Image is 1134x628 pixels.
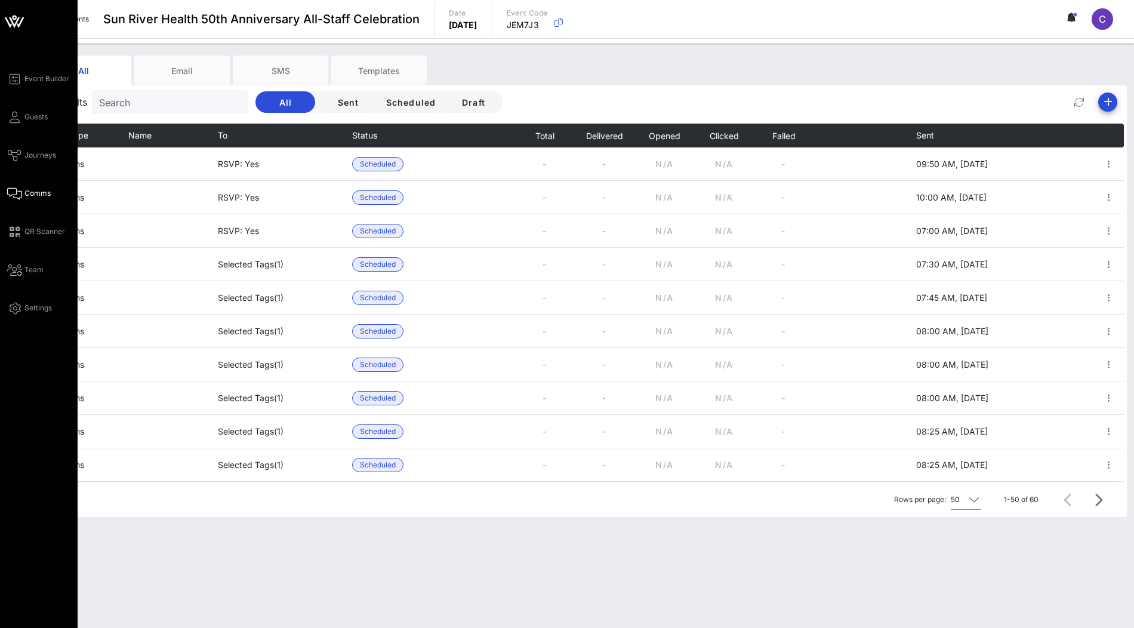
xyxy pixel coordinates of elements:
span: Comms [24,188,51,199]
span: Draft [453,97,494,107]
button: Next page [1087,489,1109,510]
span: Settings [24,303,52,313]
button: All [255,91,315,113]
span: Name [128,130,152,140]
th: Total [515,124,575,147]
td: sms [69,248,128,281]
span: Scheduled [360,392,396,405]
button: Failed [772,124,796,147]
span: Sun River Health 50th Anniversary All-Staff Celebration [103,10,420,28]
span: Status [352,130,377,140]
a: Comms [7,186,51,201]
span: Scheduled [360,224,396,238]
span: Journeys [24,150,56,161]
span: 07:00 AM, [DATE] [916,226,988,236]
th: Opened [634,124,694,147]
button: Clicked [709,124,739,147]
a: Team [7,263,44,277]
td: Selected Tags (1) [218,381,352,415]
span: Sent [916,130,934,140]
a: Journeys [7,148,56,162]
td: sms [69,214,128,248]
span: Total [535,131,554,141]
p: [DATE] [449,19,477,31]
a: Event Builder [7,72,69,86]
span: 08:25 AM, [DATE] [916,460,988,470]
span: 07:45 AM, [DATE] [916,293,987,303]
th: Clicked [694,124,754,147]
span: Scheduled [360,325,396,338]
span: 09:50 AM, [DATE] [916,159,988,169]
span: Guests [24,112,48,122]
span: C [1099,13,1106,25]
a: QR Scanner [7,224,65,239]
span: All [265,97,306,107]
th: Delivered [575,124,634,147]
span: Event Builder [24,73,69,84]
td: RSVP: Yes [218,147,352,181]
span: Scheduled [360,425,396,438]
td: Selected Tags (1) [218,315,352,348]
span: Scheduled [360,258,396,271]
span: To [218,130,227,140]
td: sms [69,315,128,348]
span: Scheduled [360,291,396,304]
th: Status [352,124,412,147]
span: Opened [648,131,680,141]
span: 10:00 AM, [DATE] [916,192,987,202]
span: 08:00 AM, [DATE] [916,393,988,403]
button: Draft [443,91,503,113]
td: sms [69,281,128,315]
span: Failed [772,131,796,141]
span: 07:30 AM, [DATE] [916,259,988,269]
span: Scheduled [360,158,396,171]
p: JEM7J3 [507,19,548,31]
span: Team [24,264,44,275]
span: Scheduled [360,358,396,371]
th: Name [128,124,218,147]
td: sms [69,348,128,381]
span: Sent [328,97,368,107]
span: 08:25 AM, [DATE] [916,426,988,436]
div: SMS [233,56,328,85]
span: Delivered [586,131,623,141]
p: Event Code [507,7,548,19]
a: Guests [7,110,48,124]
td: sms [69,448,128,482]
td: Selected Tags (1) [218,281,352,315]
td: sms [69,181,128,214]
td: Selected Tags (1) [218,348,352,381]
div: 50Rows per page: [951,490,981,509]
th: Sent [916,124,991,147]
div: Email [134,56,230,85]
button: Sent [318,91,378,113]
span: 08:00 AM, [DATE] [916,359,988,370]
td: sms [69,147,128,181]
button: Scheduled [381,91,440,113]
button: Total [535,124,554,147]
span: Scheduled [360,458,396,472]
th: Failed [754,124,813,147]
a: Settings [7,301,52,315]
td: Selected Tags (1) [218,415,352,448]
div: 50 [951,494,960,505]
div: Rows per page: [894,482,981,517]
td: sms [69,415,128,448]
td: sms [69,381,128,415]
span: Clicked [709,131,739,141]
div: Templates [331,56,427,85]
th: To [218,124,352,147]
div: 1-50 of 60 [1004,494,1039,505]
span: Scheduled [360,191,396,204]
div: All [36,56,131,85]
span: Scheduled [385,97,436,107]
td: Selected Tags (1) [218,448,352,482]
span: QR Scanner [24,226,65,237]
button: Opened [648,124,680,147]
span: Type [69,130,88,140]
span: 08:00 AM, [DATE] [916,326,988,336]
th: Type [69,124,128,147]
td: RSVP: Yes [218,214,352,248]
td: Selected Tags (1) [218,248,352,281]
button: Delivered [586,124,623,147]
